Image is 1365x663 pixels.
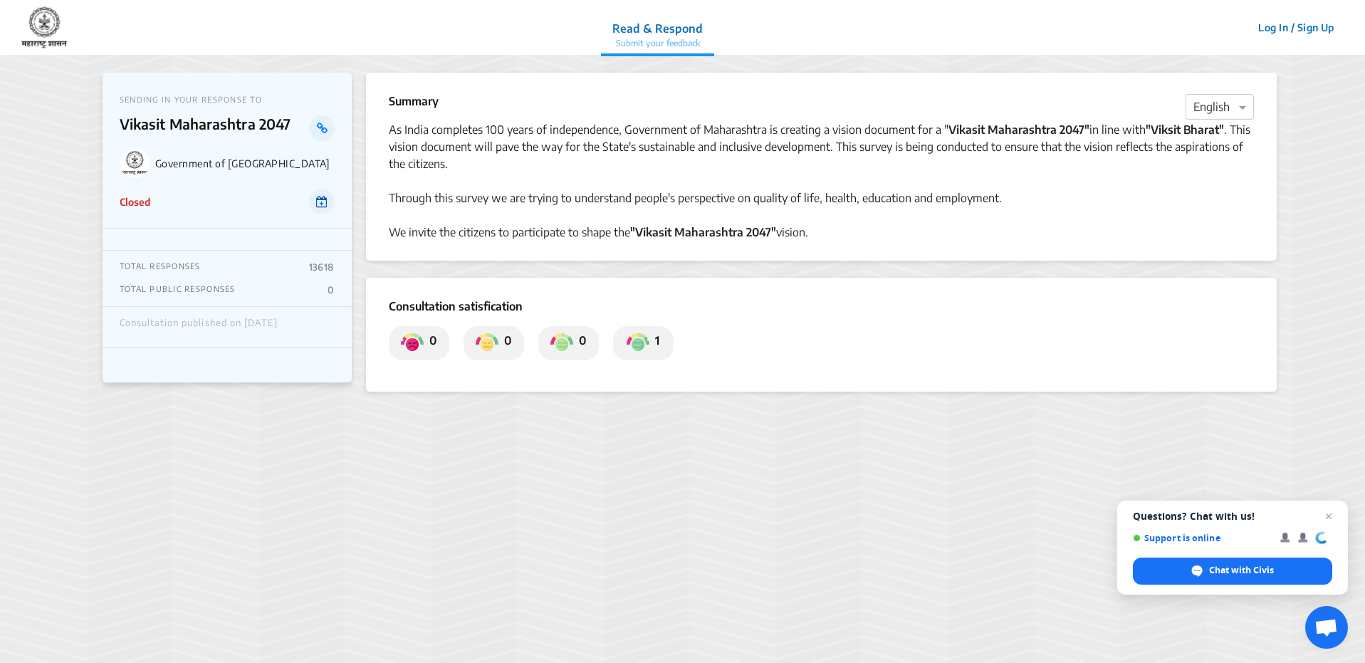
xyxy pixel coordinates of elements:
button: Log In / Sign Up [1249,16,1344,38]
span: Questions? Chat with us! [1133,511,1332,522]
strong: "Vikasit Maharashtra 2047" [630,225,776,239]
div: We invite the citizens to participate to shape the vision. [389,224,1254,241]
img: private_dissatisfied.png [401,332,424,355]
strong: Vikasit Maharashtra 2047" [948,122,1089,137]
p: 0 [498,332,511,355]
img: Government of Maharashtra logo [120,148,150,178]
p: Vikasit Maharashtra 2047 [120,115,310,141]
img: private_somewhat_dissatisfied.png [476,332,498,355]
img: 7907nfqetxyivg6ubhai9kg9bhzr [21,6,67,49]
p: 13618 [309,261,335,273]
p: TOTAL PUBLIC RESPONSES [120,284,236,296]
p: SENDING IN YOUR RESPONSE TO [120,95,335,104]
strong: "Viksit Bharat" [1146,122,1224,137]
p: 0 [573,332,586,355]
p: 0 [328,284,334,296]
a: Open chat [1305,606,1348,649]
p: Consultation satisfication [389,298,1254,315]
p: Closed [120,194,150,209]
div: Through this survey we are trying to understand people's perspective on quality of life, health, ... [389,189,1254,207]
span: Chat with Civis [1133,558,1332,585]
p: 1 [649,332,659,355]
p: Summary [389,93,439,110]
div: As India completes 100 years of independence, Government of Maharashtra is creating a vision docu... [389,121,1254,172]
span: Chat with Civis [1209,564,1274,577]
p: TOTAL RESPONSES [120,261,201,273]
img: private_satisfied.png [627,332,649,355]
p: Read & Respond [612,20,703,37]
p: Submit your feedback [612,37,703,50]
img: private_somewhat_satisfied.png [550,332,573,355]
p: Government of [GEOGRAPHIC_DATA] [155,157,335,169]
div: Consultation published on [DATE] [120,318,278,336]
p: 0 [424,332,436,355]
span: Support is online [1133,533,1270,543]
